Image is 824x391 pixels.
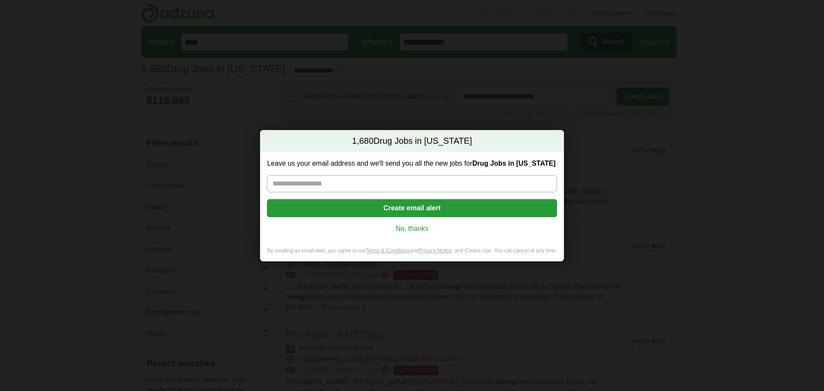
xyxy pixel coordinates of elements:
[260,247,563,261] div: By creating an email alert, you agree to our and , and Cookie Use. You can cancel at any time.
[274,224,550,233] a: No, thanks
[352,135,373,147] span: 1,680
[366,248,410,254] a: Terms & Conditions
[472,160,555,167] strong: Drug Jobs in [US_STATE]
[267,199,557,217] button: Create email alert
[419,248,452,254] a: Privacy Notice
[260,130,563,152] h2: Drug Jobs in [US_STATE]
[267,159,557,168] label: Leave us your email address and we'll send you all the new jobs for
